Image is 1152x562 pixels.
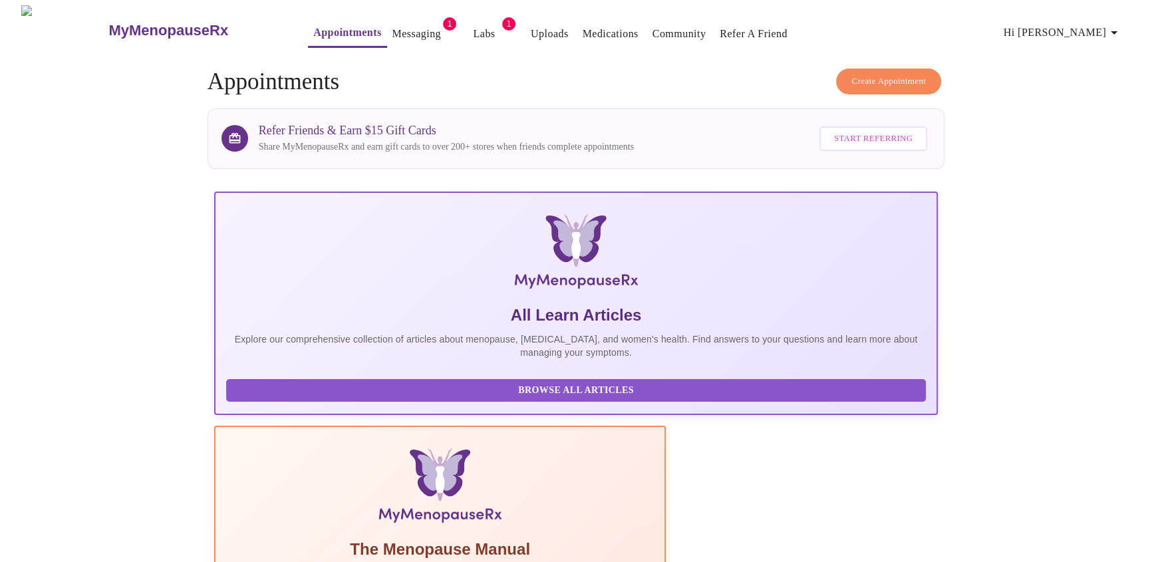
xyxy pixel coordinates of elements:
a: Browse All Articles [226,384,929,395]
a: Labs [474,25,496,43]
p: Share MyMenopauseRx and earn gift cards to over 200+ stores when friends complete appointments [259,140,634,154]
a: MyMenopauseRx [107,7,281,54]
h5: All Learn Articles [226,305,926,326]
img: MyMenopauseRx Logo [21,5,107,55]
span: Hi [PERSON_NAME] [1004,23,1122,42]
span: 1 [443,17,456,31]
a: Messaging [392,25,441,43]
a: Medications [583,25,639,43]
a: Uploads [531,25,569,43]
img: Menopause Manual [294,448,586,528]
span: Create Appointment [851,74,926,89]
h3: MyMenopauseRx [108,22,228,39]
p: Explore our comprehensive collection of articles about menopause, [MEDICAL_DATA], and women's hea... [226,333,926,359]
button: Appointments [308,19,386,48]
h3: Refer Friends & Earn $15 Gift Cards [259,124,634,138]
a: Start Referring [816,120,931,158]
button: Medications [577,21,644,47]
h5: The Menopause Manual [226,539,654,560]
button: Uploads [525,21,574,47]
button: Browse All Articles [226,379,926,402]
button: Messaging [387,21,446,47]
button: Labs [463,21,505,47]
button: Refer a Friend [714,21,793,47]
button: Hi [PERSON_NAME] [998,19,1127,46]
span: 1 [502,17,515,31]
h4: Appointments [208,69,944,95]
button: Start Referring [819,126,927,151]
img: MyMenopauseRx Logo [335,214,817,294]
button: Create Appointment [836,69,941,94]
button: Community [647,21,712,47]
a: Community [652,25,706,43]
span: Start Referring [834,131,913,146]
span: Browse All Articles [239,382,913,399]
a: Refer a Friend [720,25,788,43]
a: Appointments [313,23,381,42]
